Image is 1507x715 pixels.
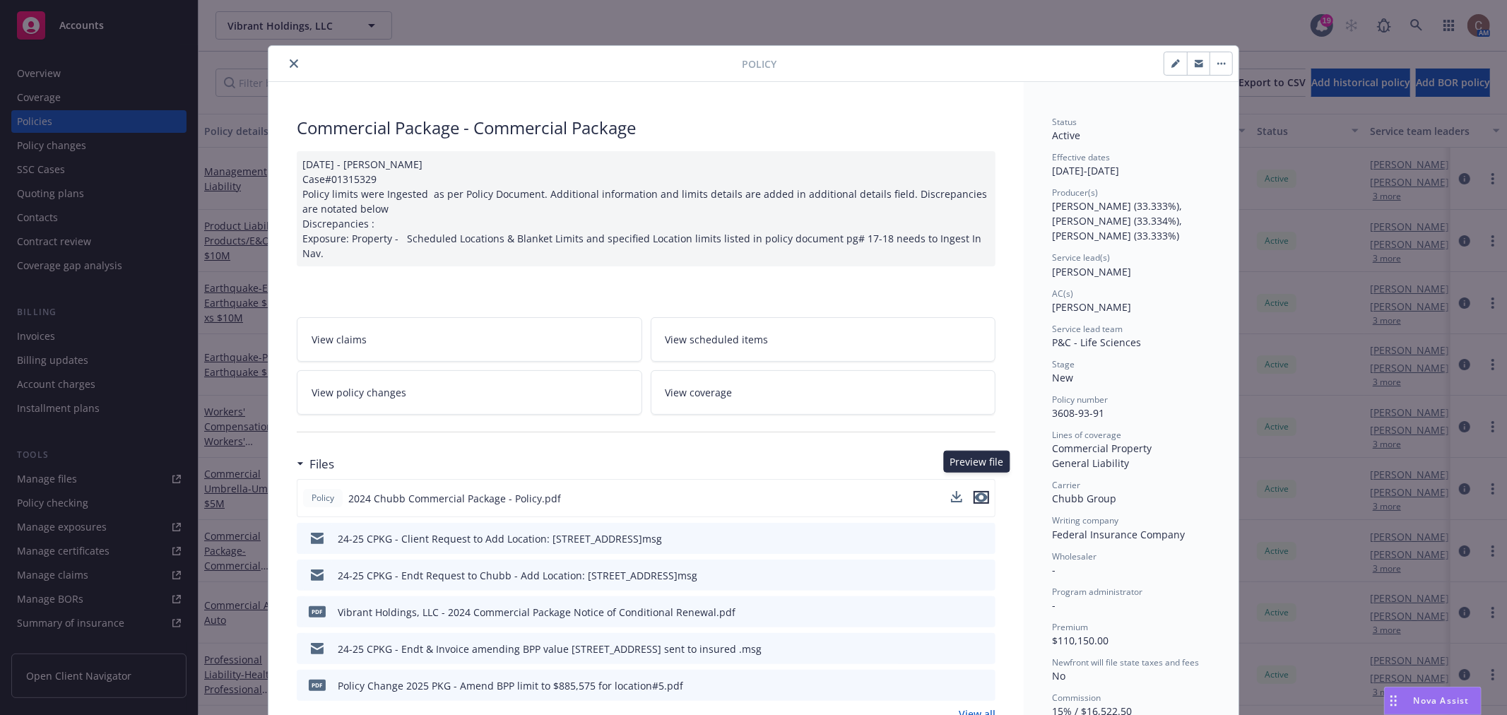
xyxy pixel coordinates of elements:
[977,531,990,546] button: preview file
[309,455,334,473] h3: Files
[974,491,989,504] button: preview file
[297,116,995,140] div: Commercial Package - Commercial Package
[1052,358,1075,370] span: Stage
[1052,288,1073,300] span: AC(s)
[1052,692,1101,704] span: Commission
[651,317,996,362] a: View scheduled items
[338,605,735,620] div: Vibrant Holdings, LLC - 2024 Commercial Package Notice of Conditional Renewal.pdf
[1052,586,1142,598] span: Program administrator
[1052,336,1141,349] span: P&C - Life Sciences
[1052,265,1131,278] span: [PERSON_NAME]
[309,606,326,617] span: pdf
[348,491,561,506] span: 2024 Chubb Commercial Package - Policy.pdf
[955,642,966,656] button: download file
[297,317,642,362] a: View claims
[955,568,966,583] button: download file
[312,332,367,347] span: View claims
[1052,199,1185,242] span: [PERSON_NAME] (33.333%), [PERSON_NAME] (33.334%), [PERSON_NAME] (33.333%)
[1052,394,1108,406] span: Policy number
[338,642,762,656] div: 24-25 CPKG - Endt & Invoice amending BPP value [STREET_ADDRESS] sent to insured .msg
[1052,514,1118,526] span: Writing company
[1052,656,1199,668] span: Newfront will file state taxes and fees
[977,605,990,620] button: preview file
[285,55,302,72] button: close
[1052,151,1210,178] div: [DATE] - [DATE]
[1052,441,1210,456] div: Commercial Property
[312,385,406,400] span: View policy changes
[1052,563,1056,577] span: -
[1414,695,1470,707] span: Nova Assist
[1052,252,1110,264] span: Service lead(s)
[338,531,662,546] div: 24-25 CPKG - Client Request to Add Location: [STREET_ADDRESS]msg
[1052,406,1104,420] span: 3608-93-91
[666,332,769,347] span: View scheduled items
[1052,492,1116,505] span: Chubb Group
[1052,151,1110,163] span: Effective dates
[1052,300,1131,314] span: [PERSON_NAME]
[309,492,337,504] span: Policy
[1384,687,1482,715] button: Nova Assist
[1052,429,1121,441] span: Lines of coverage
[1052,116,1077,128] span: Status
[977,568,990,583] button: preview file
[1385,687,1402,714] div: Drag to move
[338,568,697,583] div: 24-25 CPKG - Endt Request to Chubb - Add Location: [STREET_ADDRESS]msg
[955,678,966,693] button: download file
[977,678,990,693] button: preview file
[951,491,962,502] button: download file
[666,385,733,400] span: View coverage
[1052,634,1109,647] span: $110,150.00
[1052,528,1185,541] span: Federal Insurance Company
[297,151,995,266] div: [DATE] - [PERSON_NAME] Case#01315329 Policy limits were Ingested as per Policy Document. Addition...
[1052,187,1098,199] span: Producer(s)
[1052,621,1088,633] span: Premium
[297,455,334,473] div: Files
[742,57,776,71] span: Policy
[955,531,966,546] button: download file
[977,642,990,656] button: preview file
[1052,479,1080,491] span: Carrier
[297,370,642,415] a: View policy changes
[338,678,683,693] div: Policy Change 2025 PKG - Amend BPP limit to $885,575 for location#5.pdf
[1052,550,1097,562] span: Wholesaler
[951,491,962,506] button: download file
[1052,456,1210,471] div: General Liability
[1052,323,1123,335] span: Service lead team
[1052,129,1080,142] span: Active
[955,605,966,620] button: download file
[651,370,996,415] a: View coverage
[974,491,989,506] button: preview file
[1052,598,1056,612] span: -
[1052,371,1073,384] span: New
[1052,669,1065,682] span: No
[309,680,326,690] span: pdf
